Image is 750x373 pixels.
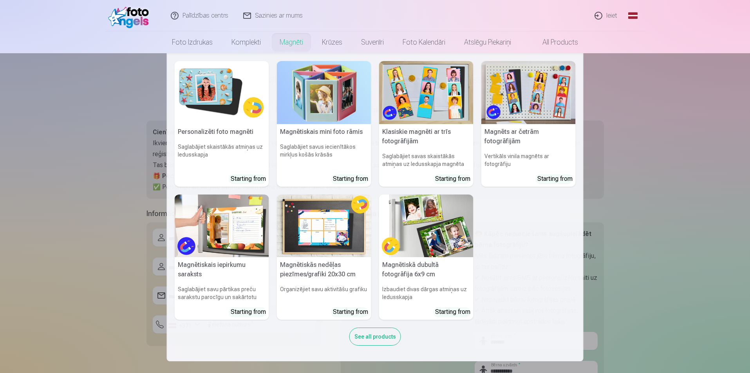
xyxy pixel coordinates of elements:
a: Klasiskie magnēti ar trīs fotogrāfijāmKlasiskie magnēti ar trīs fotogrāfijāmSaglabājiet savas ska... [379,61,473,187]
div: Starting from [435,174,470,184]
div: Starting from [333,307,368,317]
img: Magnēts ar četrām fotogrāfijām [481,61,576,124]
a: Magnētiskās nedēļas piezīmes/grafiki 20x30 cmMagnētiskās nedēļas piezīmes/grafiki 20x30 cmOrganiz... [277,195,371,320]
a: See all products [349,332,401,340]
img: Personalizēti foto magnēti [175,61,269,124]
img: Magnētiskais iepirkumu saraksts [175,195,269,258]
a: Komplekti [222,31,270,53]
a: Personalizēti foto magnētiPersonalizēti foto magnētiSaglabājiet skaistākās atmiņas uz ledusskapja... [175,61,269,187]
img: Klasiskie magnēti ar trīs fotogrāfijām [379,61,473,124]
h6: Izbaudiet divas dārgas atmiņas uz ledusskapja [379,282,473,304]
h6: Saglabājiet savu pārtikas preču sarakstu parocīgu un sakārtotu [175,282,269,304]
h6: Saglabājiet savus iecienītākos mirkļus košās krāsās [277,140,371,171]
h5: Magnētiskā dubultā fotogrāfija 6x9 cm [379,257,473,282]
a: Magnēti [270,31,313,53]
a: All products [520,31,587,53]
img: /fa1 [108,3,153,28]
h5: Personalizēti foto magnēti [175,124,269,140]
h5: Magnēts ar četrām fotogrāfijām [481,124,576,149]
h6: Organizējiet savu aktivitāšu grafiku [277,282,371,304]
div: Starting from [435,307,470,317]
a: Magnēts ar četrām fotogrāfijāmMagnēts ar četrām fotogrāfijāmVertikāls vinila magnēts ar fotogrāfi... [481,61,576,187]
div: Starting from [231,174,266,184]
img: Magnētiskā dubultā fotogrāfija 6x9 cm [379,195,473,258]
a: Magnētiskais iepirkumu sarakstsMagnētiskais iepirkumu sarakstsSaglabājiet savu pārtikas preču sar... [175,195,269,320]
a: Magnētiskā dubultā fotogrāfija 6x9 cmMagnētiskā dubultā fotogrāfija 6x9 cmIzbaudiet divas dārgas ... [379,195,473,320]
img: Magnētiskās nedēļas piezīmes/grafiki 20x30 cm [277,195,371,258]
a: Suvenīri [352,31,393,53]
h6: Saglabājiet savas skaistākās atmiņas uz ledusskapja magnēta [379,149,473,171]
div: Starting from [333,174,368,184]
div: See all products [349,328,401,346]
h5: Magnētiskais mini foto rāmis [277,124,371,140]
h5: Klasiskie magnēti ar trīs fotogrāfijām [379,124,473,149]
h6: Saglabājiet skaistākās atmiņas uz ledusskapja [175,140,269,171]
a: Krūzes [313,31,352,53]
img: Magnētiskais mini foto rāmis [277,61,371,124]
a: Foto izdrukas [163,31,222,53]
h5: Magnētiskās nedēļas piezīmes/grafiki 20x30 cm [277,257,371,282]
h5: Magnētiskais iepirkumu saraksts [175,257,269,282]
div: Starting from [231,307,266,317]
a: Magnētiskais mini foto rāmisMagnētiskais mini foto rāmisSaglabājiet savus iecienītākos mirkļus ko... [277,61,371,187]
a: Foto kalendāri [393,31,455,53]
h6: Vertikāls vinila magnēts ar fotogrāfiju [481,149,576,171]
a: Atslēgu piekariņi [455,31,520,53]
div: Starting from [537,174,573,184]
